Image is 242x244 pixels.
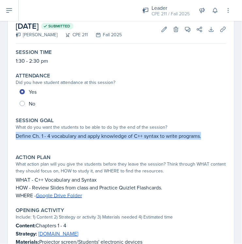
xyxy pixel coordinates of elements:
strong: Content: [16,222,36,230]
label: Session Goal [16,117,54,124]
span: Submitted [48,24,70,29]
label: Opening Activity [16,207,64,214]
div: What action plan will you give the students before they leave the session? Think through WHAT con... [16,161,226,174]
div: [PERSON_NAME] [16,31,57,38]
div: Leader [152,4,190,12]
p: 1:30 - 2:30 pm [16,57,226,65]
p: WHERE - [16,191,226,199]
label: Action Plan [16,154,51,161]
a: [DOMAIN_NAME] [38,230,78,237]
label: Session Time [16,49,52,56]
div: Did you have student attendance at this session? [16,79,226,86]
label: Attendance [16,73,50,79]
p: Chapters 1 - 4 [16,222,226,230]
div: CPE 211 / Fall 2025 [152,10,190,17]
p: WHAT - C++ Vocabulary and Syntax [16,176,226,184]
div: Fall 2025 [88,31,122,38]
div: CPE 211 [57,31,88,38]
a: Google Drive Folder [36,192,82,199]
strong: Strategy: [16,230,37,238]
h2: [DATE] [16,20,122,32]
p: Define Ch. 1 - 4 vocabulary and apply knowledge of C++ syntax to write programs. [16,132,226,140]
div: What do you want the students to be able to do by the end of the session? [16,124,226,131]
p: HOW - Review Slides from class and Practice Quizlet Flashcards. [16,184,226,191]
div: Include: 1) Content 2) Strategy or activity 3) Materials needed 4) Estimated time [16,214,226,220]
